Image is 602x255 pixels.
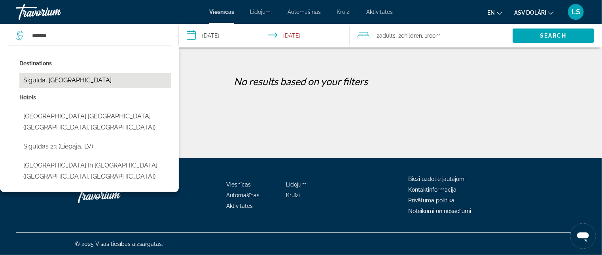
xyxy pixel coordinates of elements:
font: en [487,10,495,16]
button: Lietotāja izvēlne [566,4,586,20]
span: Children [401,32,422,39]
a: Automašīnas [226,192,259,198]
button: Mainīt valodu [487,7,502,18]
a: Kruīzi [286,192,300,198]
button: Select hotel: Siguldas 23 (Liepaja, LV) [19,139,171,154]
button: Travelers: 2 adults, 2 children [350,24,513,48]
a: Aktivitātes [226,203,253,209]
p: Hotel options [19,92,171,103]
button: Select city: Sigulda, Latvia [19,73,171,88]
a: Kontaktinformācija [408,186,456,193]
input: Search hotel destination [31,30,167,42]
font: ASV dolāri [514,10,546,16]
span: , 1 [422,30,441,41]
a: Bieži uzdotie jautājumi [408,176,466,182]
a: Privātuma politika [408,197,454,204]
a: Doties mājās [75,183,154,207]
p: No results based on your filters [12,75,590,87]
a: Lidojumi [250,9,272,15]
button: Search [513,29,594,43]
a: Lidojumi [286,181,308,188]
p: City options [19,58,171,69]
font: LS [572,8,580,16]
span: Search [540,32,567,39]
iframe: Poga ziņojumapmaiņas loga atvēršanai [570,223,596,249]
span: Room [427,32,441,39]
button: Mainīt valūtu [514,7,554,18]
span: 2 [377,30,396,41]
a: Aktivitātes [366,9,393,15]
font: © 2025 Visas tiesības aizsargātas. [75,241,163,247]
button: Select hotel: Siguldas Street Apartment in Ventspils (Ventspils, LV) [19,158,171,184]
a: Automašīnas [288,9,321,15]
a: Kruīzi [337,9,350,15]
a: Viesnīcas [226,181,251,188]
a: Noteikumi un nosacījumi [408,208,471,214]
a: Viesnīcas [209,9,234,15]
span: Adults [379,32,396,39]
span: , 2 [396,30,422,41]
button: Select hotel: Sigulda City Center Holiday House (Sigulda, LV) [19,109,171,135]
a: Travorium [16,2,95,22]
button: Select check in and out date [179,24,350,48]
